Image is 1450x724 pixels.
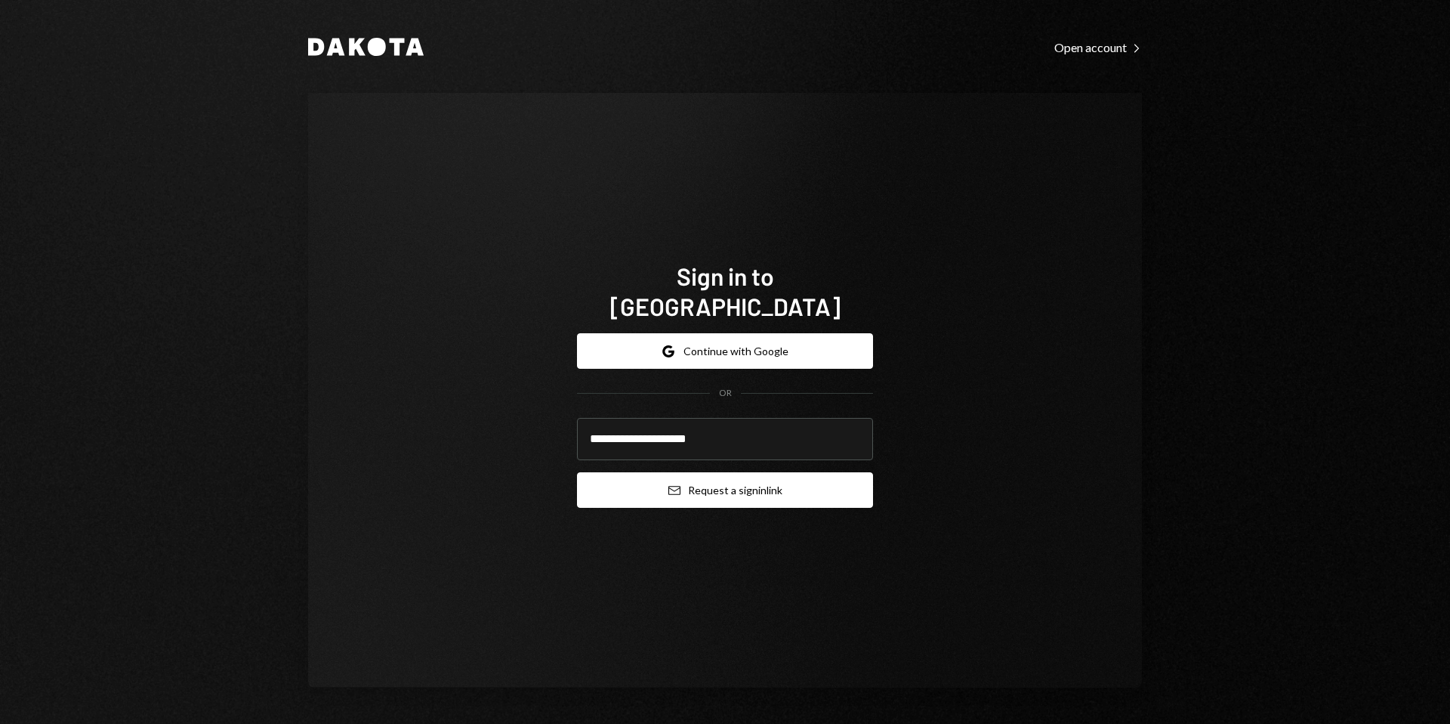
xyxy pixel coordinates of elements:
[843,430,861,448] keeper-lock: Open Keeper Popup
[1054,39,1142,55] a: Open account
[577,472,873,508] button: Request a signinlink
[1054,40,1142,55] div: Open account
[719,387,732,400] div: OR
[577,333,873,369] button: Continue with Google
[577,261,873,321] h1: Sign in to [GEOGRAPHIC_DATA]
